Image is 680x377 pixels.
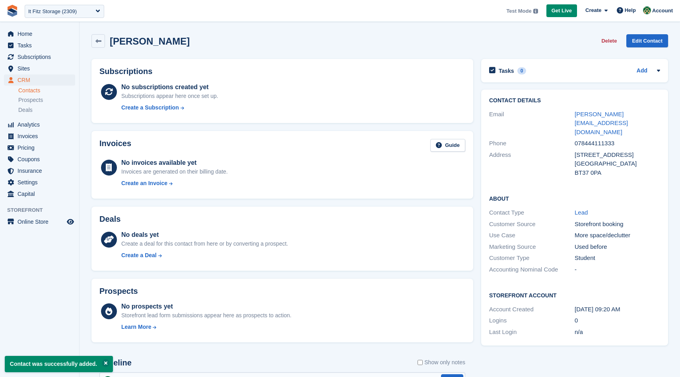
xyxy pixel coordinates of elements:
[575,150,660,160] div: [STREET_ADDRESS]
[626,34,668,47] a: Edit Contact
[489,110,575,137] div: Email
[517,67,527,74] div: 0
[575,111,628,135] a: [PERSON_NAME][EMAIL_ADDRESS][DOMAIN_NAME]
[121,251,288,260] a: Create a Deal
[430,139,465,152] a: Guide
[17,28,65,39] span: Home
[4,74,75,86] a: menu
[598,34,620,47] button: Delete
[17,142,65,153] span: Pricing
[489,208,575,217] div: Contact Type
[6,5,18,17] img: stora-icon-8386f47178a22dfd0bd8f6a31ec36ba5ce8667c1dd55bd0f319d3a0aa187defe.svg
[121,104,218,112] a: Create a Subscription
[546,4,577,18] a: Get Live
[99,67,465,76] h2: Subscriptions
[489,254,575,263] div: Customer Type
[18,106,33,114] span: Deals
[575,209,588,216] a: Lead
[489,150,575,178] div: Address
[121,323,291,331] a: Learn More
[575,242,660,252] div: Used before
[17,188,65,199] span: Capital
[4,154,75,165] a: menu
[489,242,575,252] div: Marketing Source
[489,231,575,240] div: Use Case
[575,305,660,314] div: [DATE] 09:20 AM
[575,159,660,168] div: [GEOGRAPHIC_DATA]
[575,254,660,263] div: Student
[121,311,291,320] div: Storefront lead form submissions appear here as prospects to action.
[99,139,131,152] h2: Invoices
[4,28,75,39] a: menu
[17,51,65,63] span: Subscriptions
[121,230,288,240] div: No deals yet
[489,291,660,299] h2: Storefront Account
[4,142,75,153] a: menu
[489,305,575,314] div: Account Created
[17,165,65,176] span: Insurance
[489,98,660,104] h2: Contact Details
[4,51,75,63] a: menu
[18,96,75,104] a: Prospects
[418,358,423,367] input: Show only notes
[4,216,75,227] a: menu
[121,240,288,248] div: Create a deal for this contact from here or by converting a prospect.
[18,106,75,114] a: Deals
[17,131,65,142] span: Invoices
[99,215,120,224] h2: Deals
[121,168,228,176] div: Invoices are generated on their billing date.
[17,216,65,227] span: Online Store
[4,131,75,142] a: menu
[121,302,291,311] div: No prospects yet
[652,7,673,15] span: Account
[121,82,218,92] div: No subscriptions created yet
[99,287,138,296] h2: Prospects
[625,6,636,14] span: Help
[552,7,572,15] span: Get Live
[121,92,218,100] div: Subscriptions appear here once set up.
[4,119,75,130] a: menu
[18,96,43,104] span: Prospects
[121,251,157,260] div: Create a Deal
[110,36,190,47] h2: [PERSON_NAME]
[28,8,77,16] div: It Fitz Storage (2309)
[5,356,113,372] p: Contact was successfully added.
[637,66,647,76] a: Add
[575,265,660,274] div: -
[489,328,575,337] div: Last Login
[575,316,660,325] div: 0
[17,63,65,74] span: Sites
[575,328,660,337] div: n/a
[7,206,79,214] span: Storefront
[17,177,65,188] span: Settings
[121,104,179,112] div: Create a Subscription
[4,188,75,199] a: menu
[4,165,75,176] a: menu
[17,74,65,86] span: CRM
[121,323,151,331] div: Learn More
[121,158,228,168] div: No invoices available yet
[17,154,65,165] span: Coupons
[575,231,660,240] div: More space/declutter
[4,40,75,51] a: menu
[585,6,601,14] span: Create
[489,316,575,325] div: Logins
[18,87,75,94] a: Contacts
[533,9,538,14] img: icon-info-grey-7440780725fd019a000dd9b08b2336e03edf1995a4989e88bcd33f0948082b44.svg
[99,358,132,367] h2: Timeline
[121,179,167,188] div: Create an Invoice
[66,217,75,227] a: Preview store
[575,220,660,229] div: Storefront booking
[17,40,65,51] span: Tasks
[489,220,575,229] div: Customer Source
[121,179,228,188] a: Create an Invoice
[4,63,75,74] a: menu
[4,177,75,188] a: menu
[506,7,531,15] span: Test Mode
[643,6,651,14] img: Aaron
[489,194,660,202] h2: About
[17,119,65,130] span: Analytics
[499,67,514,74] h2: Tasks
[575,168,660,178] div: BT37 0PA
[489,139,575,148] div: Phone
